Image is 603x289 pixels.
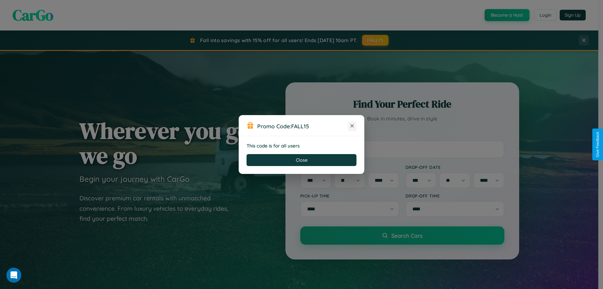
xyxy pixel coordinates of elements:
div: Give Feedback [595,132,600,157]
button: Close [247,154,356,166]
iframe: Intercom live chat [6,268,21,283]
strong: This code is for all users [247,143,300,149]
h3: Promo Code: [257,123,348,130]
b: FALL15 [291,123,309,130]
